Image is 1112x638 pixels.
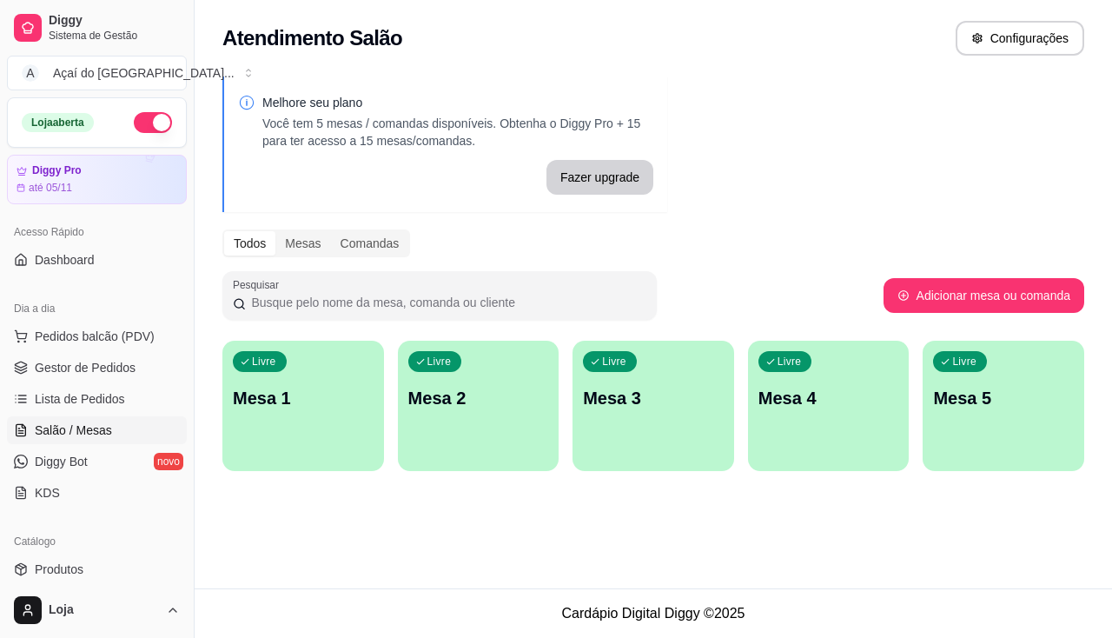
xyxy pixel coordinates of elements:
[884,278,1084,313] button: Adicionar mesa ou comanda
[7,7,187,49] a: DiggySistema de Gestão
[35,422,112,439] span: Salão / Mesas
[583,386,724,410] p: Mesa 3
[7,354,187,382] a: Gestor de Pedidos
[35,453,88,470] span: Diggy Bot
[758,386,899,410] p: Mesa 4
[7,528,187,555] div: Catálogo
[233,277,285,292] label: Pesquisar
[49,13,180,29] span: Diggy
[7,56,187,90] button: Select a team
[195,588,1112,638] footer: Cardápio Digital Diggy © 2025
[252,355,276,369] p: Livre
[7,246,187,274] a: Dashboard
[408,386,549,410] p: Mesa 2
[222,24,402,52] h2: Atendimento Salão
[933,386,1074,410] p: Mesa 5
[7,295,187,322] div: Dia a dia
[427,355,452,369] p: Livre
[29,181,72,195] article: até 05/11
[22,113,94,132] div: Loja aberta
[7,322,187,350] button: Pedidos balcão (PDV)
[262,115,653,150] p: Você tem 5 mesas / comandas disponíveis. Obtenha o Diggy Pro + 15 para ter acesso a 15 mesas/coma...
[49,602,159,618] span: Loja
[275,231,330,256] div: Mesas
[952,355,976,369] p: Livre
[7,416,187,444] a: Salão / Mesas
[923,341,1084,471] button: LivreMesa 5
[398,341,559,471] button: LivreMesa 2
[778,355,802,369] p: Livre
[956,21,1084,56] button: Configurações
[134,112,172,133] button: Alterar Status
[546,160,653,195] button: Fazer upgrade
[35,390,125,408] span: Lista de Pedidos
[224,231,275,256] div: Todos
[35,561,83,578] span: Produtos
[7,155,187,204] a: Diggy Proaté 05/11
[573,341,734,471] button: LivreMesa 3
[35,484,60,502] span: KDS
[32,164,82,177] article: Diggy Pro
[7,479,187,507] a: KDS
[7,589,187,631] button: Loja
[35,328,155,345] span: Pedidos balcão (PDV)
[246,294,646,311] input: Pesquisar
[233,386,374,410] p: Mesa 1
[53,64,235,82] div: Açaí do [GEOGRAPHIC_DATA] ...
[7,448,187,475] a: Diggy Botnovo
[35,359,136,376] span: Gestor de Pedidos
[222,341,384,471] button: LivreMesa 1
[7,218,187,246] div: Acesso Rápido
[331,231,409,256] div: Comandas
[7,555,187,583] a: Produtos
[22,64,39,82] span: A
[35,251,95,269] span: Dashboard
[602,355,626,369] p: Livre
[748,341,910,471] button: LivreMesa 4
[7,385,187,413] a: Lista de Pedidos
[49,29,180,43] span: Sistema de Gestão
[262,94,653,111] p: Melhore seu plano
